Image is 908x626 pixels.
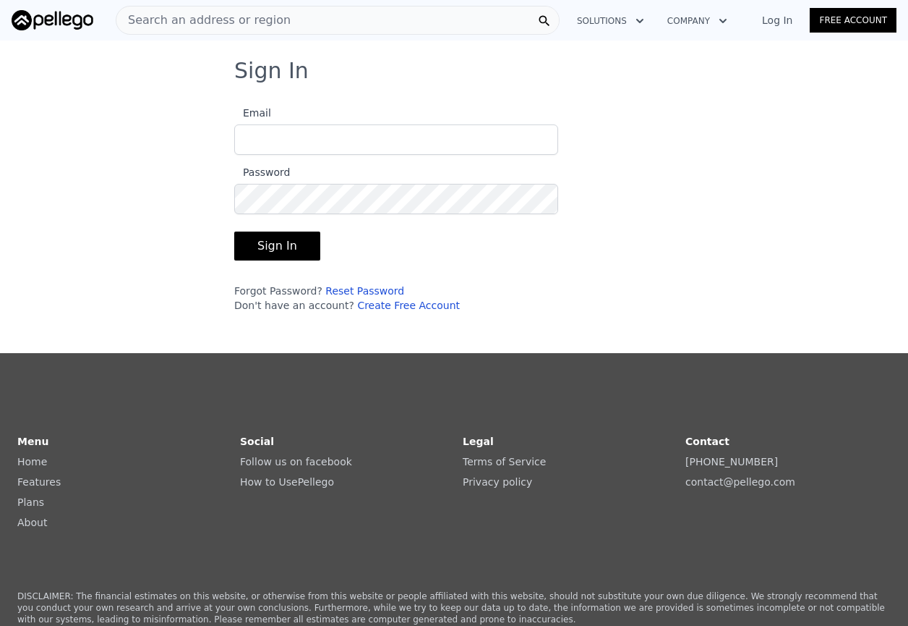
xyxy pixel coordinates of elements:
button: Sign In [234,232,320,261]
span: Search an address or region [116,12,291,29]
strong: Menu [17,436,48,447]
h3: Sign In [234,58,674,84]
a: Log In [745,13,810,28]
a: About [17,517,47,528]
a: Free Account [810,8,896,33]
a: Reset Password [325,285,404,297]
a: Terms of Service [463,456,546,468]
button: Company [656,8,739,34]
input: Password [234,184,558,214]
a: How to UsePellego [240,476,334,488]
a: Features [17,476,61,488]
button: Solutions [565,8,656,34]
input: Email [234,124,558,155]
strong: Contact [685,436,729,447]
a: [PHONE_NUMBER] [685,456,778,468]
a: Home [17,456,47,468]
span: Password [234,166,290,178]
span: Email [234,107,271,119]
a: contact@pellego.com [685,476,795,488]
a: Follow us on facebook [240,456,352,468]
a: Plans [17,496,44,508]
strong: Legal [463,436,494,447]
a: Privacy policy [463,476,532,488]
img: Pellego [12,10,93,30]
div: Forgot Password? Don't have an account? [234,284,558,313]
strong: Social [240,436,274,447]
p: DISCLAIMER: The financial estimates on this website, or otherwise from this website or people aff... [17,591,891,625]
a: Create Free Account [357,300,460,311]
